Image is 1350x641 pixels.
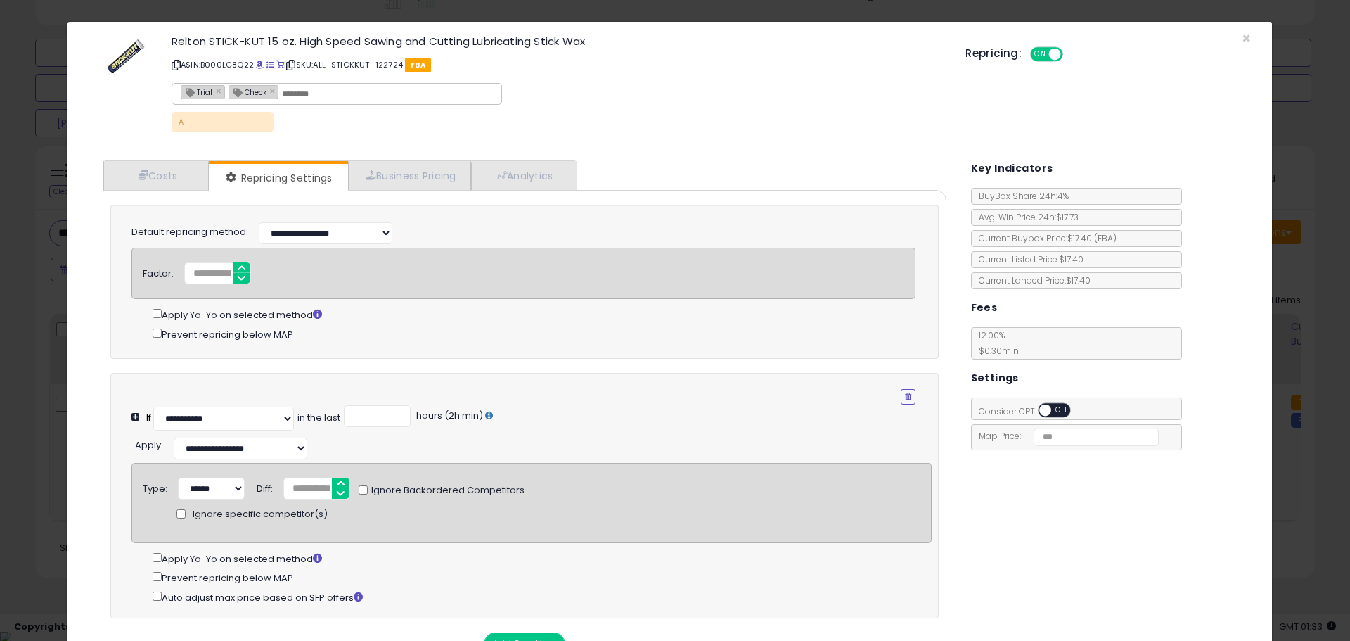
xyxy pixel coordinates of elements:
[1051,405,1074,417] span: OFF
[257,478,273,496] div: Diff:
[971,299,998,317] h5: Fees
[1094,232,1117,244] span: ( FBA )
[172,53,944,76] p: ASIN: B000LG8Q22 | SKU: ALL_STICKKUT_122724
[153,589,931,605] div: Auto adjust max price based on SFP offers
[135,434,163,452] div: :
[297,412,340,425] div: in the last
[972,190,1069,202] span: BuyBox Share 24h: 4%
[1242,28,1251,49] span: ×
[181,86,212,98] span: Trial
[972,274,1091,286] span: Current Landed Price: $17.40
[965,48,1022,59] h5: Repricing:
[193,508,328,521] span: Ignore specific competitor(s)
[104,36,146,78] img: 41fVD5Y76uL._SL60_.jpg
[405,58,431,72] span: FBA
[135,438,161,452] span: Apply
[972,329,1019,357] span: 12.00 %
[348,161,471,190] a: Business Pricing
[256,59,264,70] a: BuyBox page
[131,226,248,239] label: Default repricing method:
[471,161,575,190] a: Analytics
[972,430,1159,442] span: Map Price:
[1067,232,1117,244] span: $17.40
[153,569,931,585] div: Prevent repricing below MAP
[1031,49,1049,61] span: ON
[216,84,224,97] a: ×
[103,161,209,190] a: Costs
[143,262,174,281] div: Factor:
[172,36,944,46] h3: Relton STICK-KUT 15 oz. High Speed Sawing and Cutting Lubricating Stick Wax
[153,550,931,566] div: Apply Yo-Yo on selected method
[172,112,274,132] p: A+
[972,211,1079,223] span: Avg. Win Price 24h: $17.73
[153,306,915,322] div: Apply Yo-Yo on selected method
[229,86,266,98] span: Check
[276,59,284,70] a: Your listing only
[270,84,278,97] a: ×
[971,369,1019,387] h5: Settings
[971,160,1053,177] h5: Key Indicators
[368,484,525,497] span: Ignore Backordered Competitors
[972,253,1084,265] span: Current Listed Price: $17.40
[414,409,483,422] span: hours (2h min)
[143,478,167,496] div: Type:
[905,393,911,401] i: Remove Condition
[972,345,1019,357] span: $0.30 min
[1061,49,1084,61] span: OFF
[972,232,1117,244] span: Current Buybox Price:
[209,164,347,192] a: Repricing Settings
[972,405,1089,417] span: Consider CPT:
[153,326,915,342] div: Prevent repricing below MAP
[266,59,274,70] a: All offer listings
